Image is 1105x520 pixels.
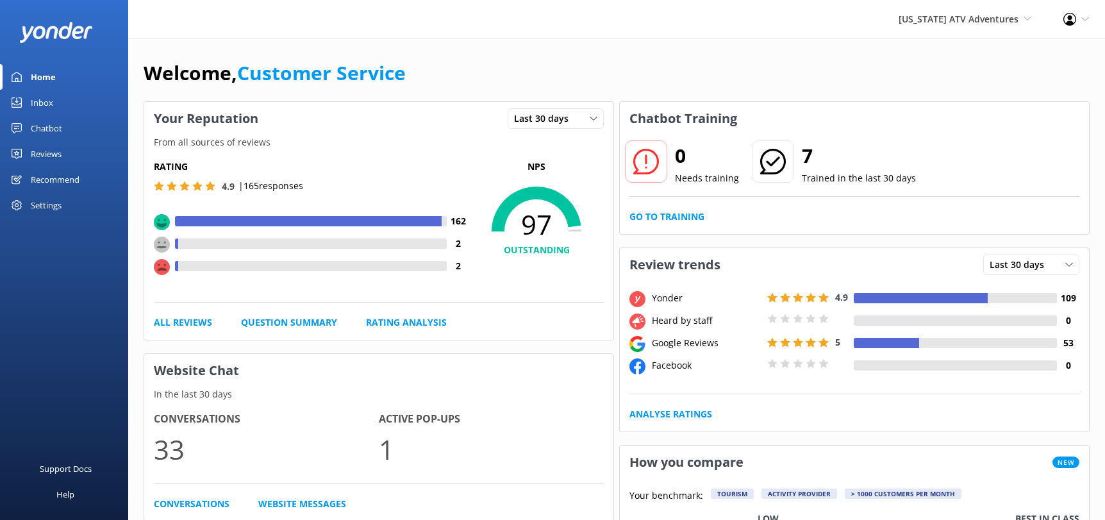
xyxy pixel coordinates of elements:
p: Trained in the last 30 days [802,171,916,185]
a: Question Summary [241,315,337,330]
div: Chatbot [31,115,62,141]
a: Analyse Ratings [629,407,712,421]
h4: OUTSTANDING [469,243,604,257]
p: | 165 responses [238,179,303,193]
div: Google Reviews [649,336,764,350]
p: Your benchmark: [629,489,703,504]
a: Customer Service [237,60,406,86]
div: Support Docs [40,456,92,482]
h4: 2 [447,237,469,251]
div: Inbox [31,90,53,115]
div: Facebook [649,358,764,373]
h4: 0 [1057,358,1079,373]
h3: How you compare [620,446,753,479]
a: Rating Analysis [366,315,447,330]
span: 4.9 [835,291,848,303]
div: Help [56,482,74,507]
div: > 1000 customers per month [845,489,961,499]
div: Tourism [711,489,754,499]
h4: 109 [1057,291,1079,305]
h4: Conversations [154,411,379,428]
h1: Welcome, [144,58,406,88]
div: Home [31,64,56,90]
h3: Chatbot Training [620,102,747,135]
span: Last 30 days [514,112,576,126]
p: Needs training [675,171,739,185]
h4: 162 [447,214,469,228]
div: Recommend [31,167,79,192]
p: 1 [379,428,604,471]
span: [US_STATE] ATV Adventures [899,13,1018,25]
p: In the last 30 days [144,387,613,401]
a: Website Messages [258,497,346,511]
h4: 0 [1057,314,1079,328]
h4: Active Pop-ups [379,411,604,428]
div: Settings [31,192,62,218]
a: Go to Training [629,210,704,224]
span: Last 30 days [990,258,1052,272]
h3: Your Reputation [144,102,268,135]
span: 5 [835,336,840,348]
h3: Website Chat [144,354,613,387]
h2: 0 [675,140,739,171]
p: NPS [469,160,604,174]
span: New [1052,457,1079,468]
span: 97 [469,208,604,240]
p: From all sources of reviews [144,135,613,149]
img: yonder-white-logo.png [19,22,93,43]
a: Conversations [154,497,229,511]
h4: 53 [1057,336,1079,350]
h5: Rating [154,160,469,174]
span: 4.9 [222,180,235,192]
div: Activity Provider [761,489,837,499]
div: Heard by staff [649,314,764,328]
h4: 2 [447,259,469,273]
div: Reviews [31,141,62,167]
div: Yonder [649,291,764,305]
a: All Reviews [154,315,212,330]
p: 33 [154,428,379,471]
h3: Review trends [620,248,730,281]
h2: 7 [802,140,916,171]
